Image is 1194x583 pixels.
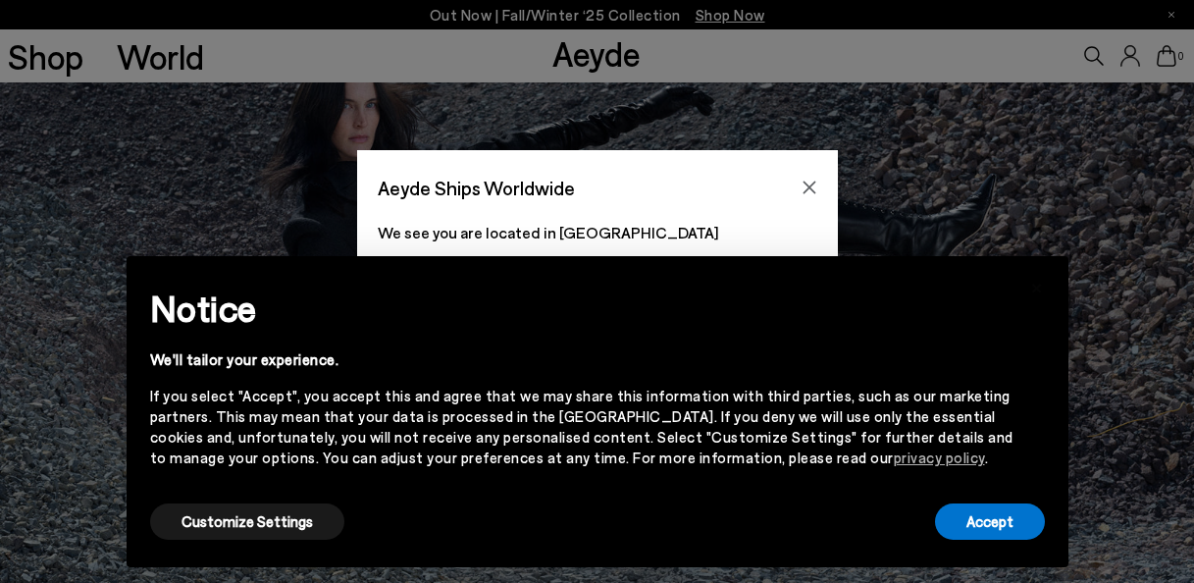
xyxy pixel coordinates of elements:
span: Aeyde Ships Worldwide [378,171,575,205]
div: We'll tailor your experience. [150,349,1013,370]
button: Close this notice [1013,262,1061,309]
button: Customize Settings [150,503,344,540]
button: Accept [935,503,1045,540]
span: × [1030,271,1044,299]
p: We see you are located in [GEOGRAPHIC_DATA] [378,221,817,244]
a: privacy policy [894,449,985,466]
h2: Notice [150,283,1013,334]
button: Close [795,173,824,202]
div: If you select "Accept", you accept this and agree that we may share this information with third p... [150,386,1013,468]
